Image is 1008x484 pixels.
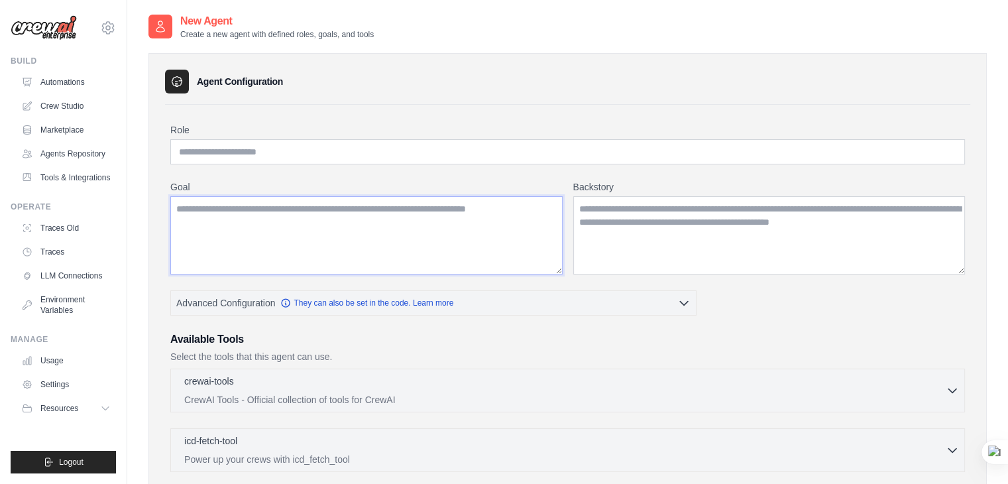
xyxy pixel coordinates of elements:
[16,241,116,263] a: Traces
[170,180,563,194] label: Goal
[11,451,116,473] button: Logout
[176,375,959,406] button: crewai-tools CrewAI Tools - Official collection of tools for CrewAI
[184,453,946,466] p: Power up your crews with icd_fetch_tool
[176,434,959,466] button: icd-fetch-tool Power up your crews with icd_fetch_tool
[16,289,116,321] a: Environment Variables
[16,265,116,286] a: LLM Connections
[16,167,116,188] a: Tools & Integrations
[180,13,374,29] h2: New Agent
[59,457,84,467] span: Logout
[11,56,116,66] div: Build
[184,375,234,388] p: crewai-tools
[16,374,116,395] a: Settings
[176,296,275,310] span: Advanced Configuration
[40,403,78,414] span: Resources
[171,291,696,315] button: Advanced Configuration They can also be set in the code. Learn more
[16,350,116,371] a: Usage
[184,434,237,448] p: icd-fetch-tool
[170,123,965,137] label: Role
[170,332,965,347] h3: Available Tools
[11,15,77,40] img: Logo
[197,75,283,88] h3: Agent Configuration
[573,180,966,194] label: Backstory
[16,72,116,93] a: Automations
[16,217,116,239] a: Traces Old
[16,398,116,419] button: Resources
[11,334,116,345] div: Manage
[11,202,116,212] div: Operate
[280,298,453,308] a: They can also be set in the code. Learn more
[170,350,965,363] p: Select the tools that this agent can use.
[16,95,116,117] a: Crew Studio
[16,119,116,141] a: Marketplace
[180,29,374,40] p: Create a new agent with defined roles, goals, and tools
[184,393,946,406] p: CrewAI Tools - Official collection of tools for CrewAI
[16,143,116,164] a: Agents Repository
